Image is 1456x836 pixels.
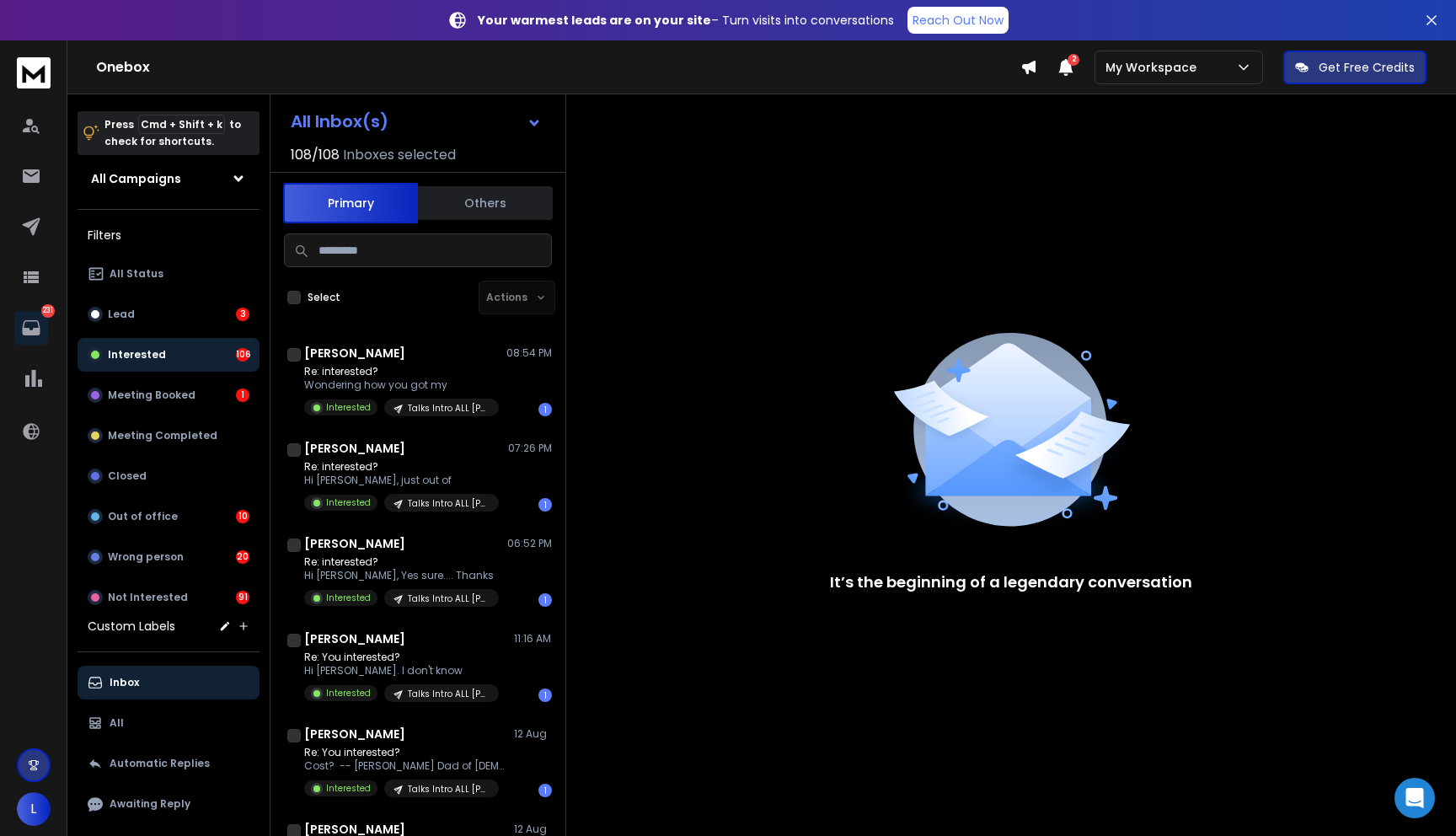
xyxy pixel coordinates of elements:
span: 2 [1068,54,1079,66]
button: L [17,792,51,826]
img: logo [17,57,51,88]
button: Not Interested91 [78,581,260,614]
a: 231 [14,311,48,345]
p: Interested [326,496,371,509]
strong: Your warmest leads are on your site [478,12,711,29]
p: Talks Intro ALL [PERSON_NAME]@ #20250701 [408,783,489,796]
div: 1 [538,403,552,416]
p: Re: You interested? [304,651,499,664]
button: All Campaigns [78,162,260,196]
p: Automatic Replies [110,757,210,770]
h3: Inboxes selected [343,145,456,165]
p: Cost? -- [PERSON_NAME] Dad of [DEMOGRAPHIC_DATA] and [304,759,506,773]
a: Reach Out Now [907,7,1009,34]
button: Inbox [78,666,260,699]
p: My Workspace [1105,59,1203,76]
p: Re: interested? [304,460,499,474]
p: Lead [108,308,135,321]
p: 12 Aug [514,823,552,836]
p: Hi [PERSON_NAME]. I don't know [304,664,499,678]
p: 08:54 PM [506,346,552,360]
button: Closed [78,459,260,493]
p: Hi [PERSON_NAME], just out of [304,474,499,487]
button: Out of office10 [78,500,260,533]
h1: [PERSON_NAME] [304,630,405,647]
p: Out of office [108,510,178,523]
p: Interested [326,782,371,795]
div: Open Intercom Messenger [1394,778,1435,818]
p: Inbox [110,676,139,689]
p: 07:26 PM [508,442,552,455]
h3: Filters [78,223,260,247]
div: 1 [538,593,552,607]
div: 10 [236,510,249,523]
p: Reach Out Now [913,12,1004,29]
h1: [PERSON_NAME] [304,726,405,742]
div: 106 [236,348,249,362]
p: Re: interested? [304,555,499,569]
p: Talks Intro ALL [PERSON_NAME]@ #20250701 [408,592,489,605]
div: 1 [538,689,552,702]
div: 1 [538,498,552,512]
p: It’s the beginning of a legendary conversation [830,571,1192,594]
p: Talks Intro ALL [PERSON_NAME]@ #20250701 [408,402,489,415]
button: Automatic Replies [78,747,260,780]
p: Awaiting Reply [110,797,190,811]
p: Press to check for shortcuts. [104,116,241,150]
h1: All Campaigns [91,170,181,187]
p: All Status [110,267,163,281]
h1: All Inbox(s) [291,113,388,130]
p: 11:16 AM [514,632,552,646]
h3: Custom Labels [88,618,175,635]
p: – Turn visits into conversations [478,12,894,29]
button: Lead3 [78,297,260,331]
p: Re: interested? [304,365,499,378]
button: Awaiting Reply [78,787,260,821]
button: Meeting Completed [78,419,260,453]
p: Interested [326,401,371,414]
h1: [PERSON_NAME] [304,345,405,362]
p: 231 [41,304,55,318]
div: 3 [236,308,249,321]
p: Talks Intro ALL [PERSON_NAME]@ #20250701 [408,688,489,700]
p: Wondering how you got my [304,378,499,392]
div: 20 [236,550,249,564]
button: All [78,706,260,740]
button: Wrong person20 [78,540,260,574]
label: Select [308,291,340,304]
p: Get Free Credits [1319,59,1415,76]
button: All Inbox(s) [277,104,555,138]
div: 1 [538,784,552,797]
h1: [PERSON_NAME] [304,535,405,552]
p: Re: You interested? [304,746,506,759]
button: Primary [283,183,418,223]
div: 1 [236,389,249,402]
p: 12 Aug [514,727,552,741]
button: Others [418,185,553,222]
button: Interested106 [78,338,260,372]
button: Meeting Booked1 [78,378,260,412]
p: 06:52 PM [507,537,552,550]
h1: [PERSON_NAME] [304,440,405,457]
span: 108 / 108 [291,145,340,165]
p: Interested [326,687,371,699]
span: Cmd + Shift + k [138,115,225,134]
button: Get Free Credits [1283,51,1427,84]
div: 91 [236,591,249,604]
h1: Onebox [96,57,1020,78]
p: Closed [108,469,147,483]
p: Talks Intro ALL [PERSON_NAME]@ #20250701 [408,497,489,510]
p: Not Interested [108,591,188,604]
p: Interested [108,348,166,362]
p: All [110,716,124,730]
p: Wrong person [108,550,184,564]
p: Interested [326,592,371,604]
button: All Status [78,257,260,291]
p: Meeting Booked [108,389,195,402]
p: Hi [PERSON_NAME], Yes sure.... Thanks [304,569,499,582]
p: Meeting Completed [108,429,217,442]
